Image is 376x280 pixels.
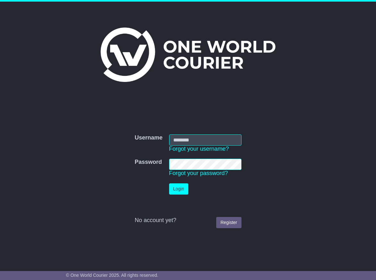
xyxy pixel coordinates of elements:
div: No account yet? [135,217,241,224]
a: Forgot your password? [169,170,228,176]
img: One World [101,28,275,82]
label: Password [135,159,162,166]
span: © One World Courier 2025. All rights reserved. [66,273,159,278]
button: Login [169,183,188,195]
label: Username [135,134,162,141]
a: Forgot your username? [169,146,229,152]
a: Register [216,217,241,228]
